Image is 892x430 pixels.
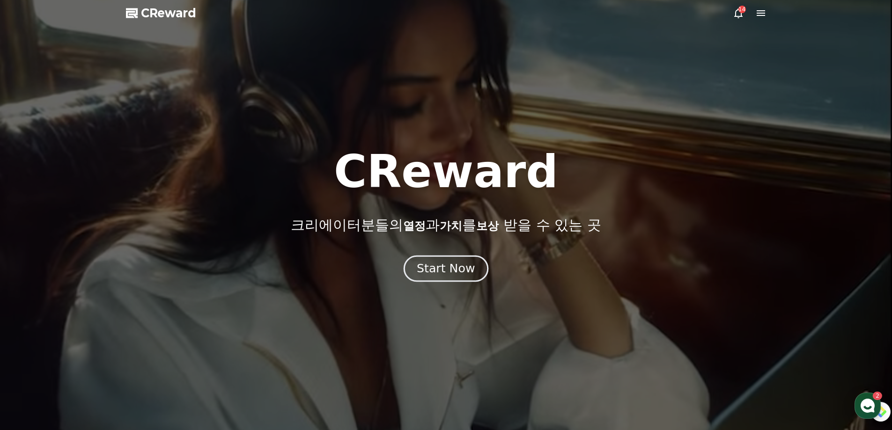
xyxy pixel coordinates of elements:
[733,7,744,19] a: 14
[440,219,462,233] span: 가치
[141,6,196,21] span: CReward
[95,296,98,304] span: 2
[29,311,35,318] span: 홈
[417,261,475,277] div: Start Now
[334,149,558,194] h1: CReward
[291,217,601,233] p: 크리에이터분들의 과 를 받을 수 있는 곳
[126,6,196,21] a: CReward
[405,265,487,274] a: Start Now
[403,219,426,233] span: 열정
[62,297,121,320] a: 2대화
[86,311,97,319] span: 대화
[3,297,62,320] a: 홈
[738,6,746,13] div: 14
[476,219,499,233] span: 보상
[145,311,156,318] span: 설정
[121,297,180,320] a: 설정
[404,255,488,282] button: Start Now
